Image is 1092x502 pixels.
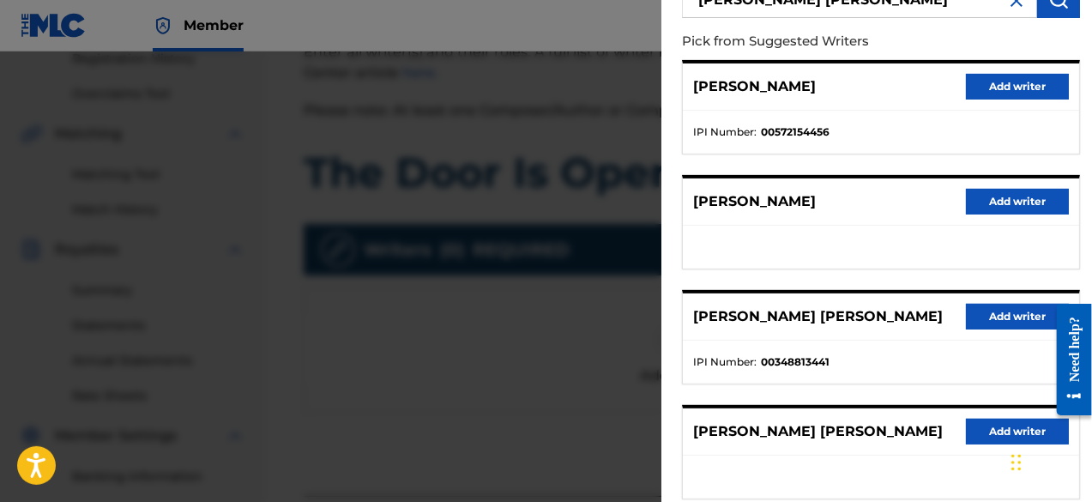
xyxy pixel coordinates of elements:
p: [PERSON_NAME] [693,76,816,97]
button: Add writer [966,419,1069,445]
p: [PERSON_NAME] [PERSON_NAME] [693,306,943,327]
button: Add writer [966,189,1069,215]
iframe: Chat Widget [1006,420,1092,502]
p: [PERSON_NAME] [693,191,816,212]
div: Drag [1011,437,1022,488]
iframe: Resource Center [1044,291,1092,429]
span: IPI Number : [693,354,757,370]
button: Add writer [966,74,1069,100]
p: [PERSON_NAME] [PERSON_NAME] [693,421,943,442]
strong: 00572154456 [761,124,830,140]
img: MLC Logo [21,13,87,38]
span: Member [184,15,244,35]
button: Add writer [966,304,1069,330]
strong: 00348813441 [761,354,830,370]
span: IPI Number : [693,124,757,140]
img: Top Rightsholder [153,15,173,36]
p: Pick from Suggested Writers [682,23,982,60]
